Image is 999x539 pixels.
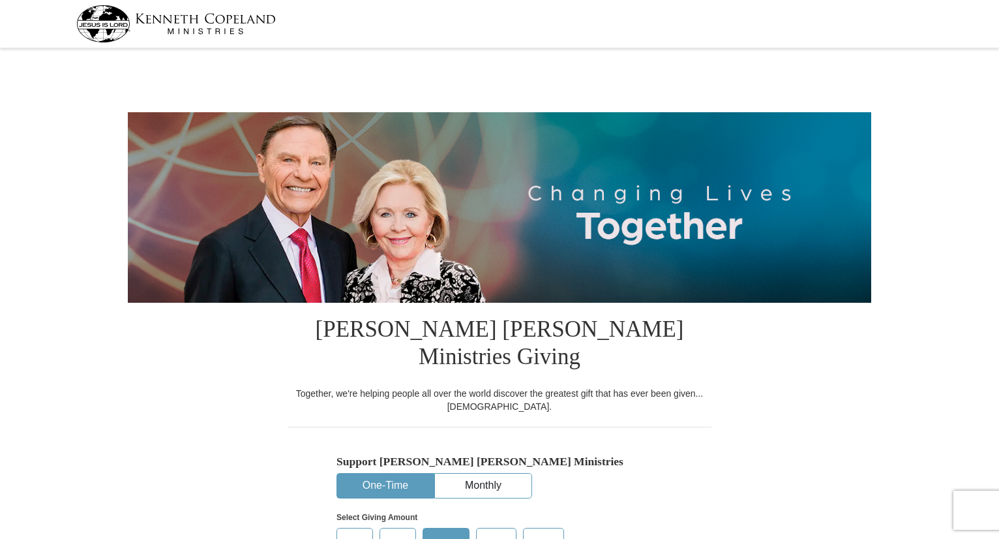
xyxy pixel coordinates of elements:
button: One-Time [337,474,434,498]
button: Monthly [435,474,531,498]
img: kcm-header-logo.svg [76,5,276,42]
div: Together, we're helping people all over the world discover the greatest gift that has ever been g... [288,387,711,413]
h1: [PERSON_NAME] [PERSON_NAME] Ministries Giving [288,303,711,387]
strong: Select Giving Amount [336,513,417,522]
h5: Support [PERSON_NAME] [PERSON_NAME] Ministries [336,455,663,469]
